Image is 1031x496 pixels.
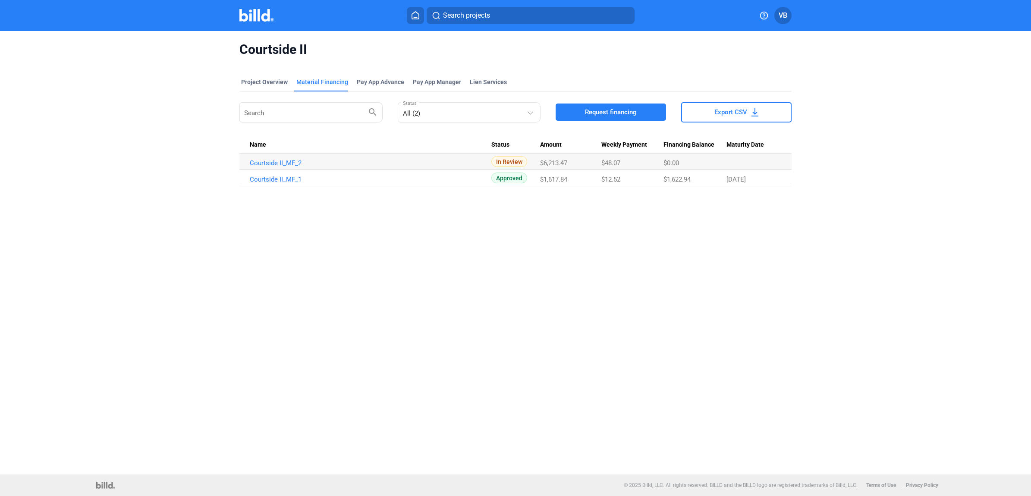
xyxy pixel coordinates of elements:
div: Pay App Advance [357,78,404,86]
span: Maturity Date [726,141,764,149]
p: | [900,482,902,488]
img: Billd Company Logo [239,9,273,22]
span: Weekly Payment [601,141,647,149]
span: Status [491,141,509,149]
span: [DATE] [726,176,746,183]
span: Request financing [585,108,637,116]
img: logo [96,482,115,489]
span: $1,622.94 [663,176,691,183]
div: Lien Services [470,78,507,86]
b: Privacy Policy [906,482,938,488]
span: Pay App Manager [413,78,461,86]
span: Export CSV [714,108,747,116]
span: Search projects [443,10,490,21]
div: Project Overview [241,78,288,86]
a: Courtside II_MF_2 [250,159,491,167]
span: Name [250,141,266,149]
span: Financing Balance [663,141,714,149]
span: Courtside II [239,41,792,58]
span: $12.52 [601,176,620,183]
span: Amount [540,141,562,149]
span: VB [779,10,787,21]
span: $0.00 [663,159,679,167]
mat-icon: search [368,107,378,117]
div: Material Financing [296,78,348,86]
span: $48.07 [601,159,620,167]
a: Courtside II_MF_1 [250,176,491,183]
span: $1,617.84 [540,176,567,183]
mat-select-trigger: All (2) [403,110,420,117]
span: $6,213.47 [540,159,567,167]
span: In Review [491,156,527,167]
span: Approved [491,173,527,183]
b: Terms of Use [866,482,896,488]
p: © 2025 Billd, LLC. All rights reserved. BILLD and the BILLD logo are registered trademarks of Bil... [624,482,858,488]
